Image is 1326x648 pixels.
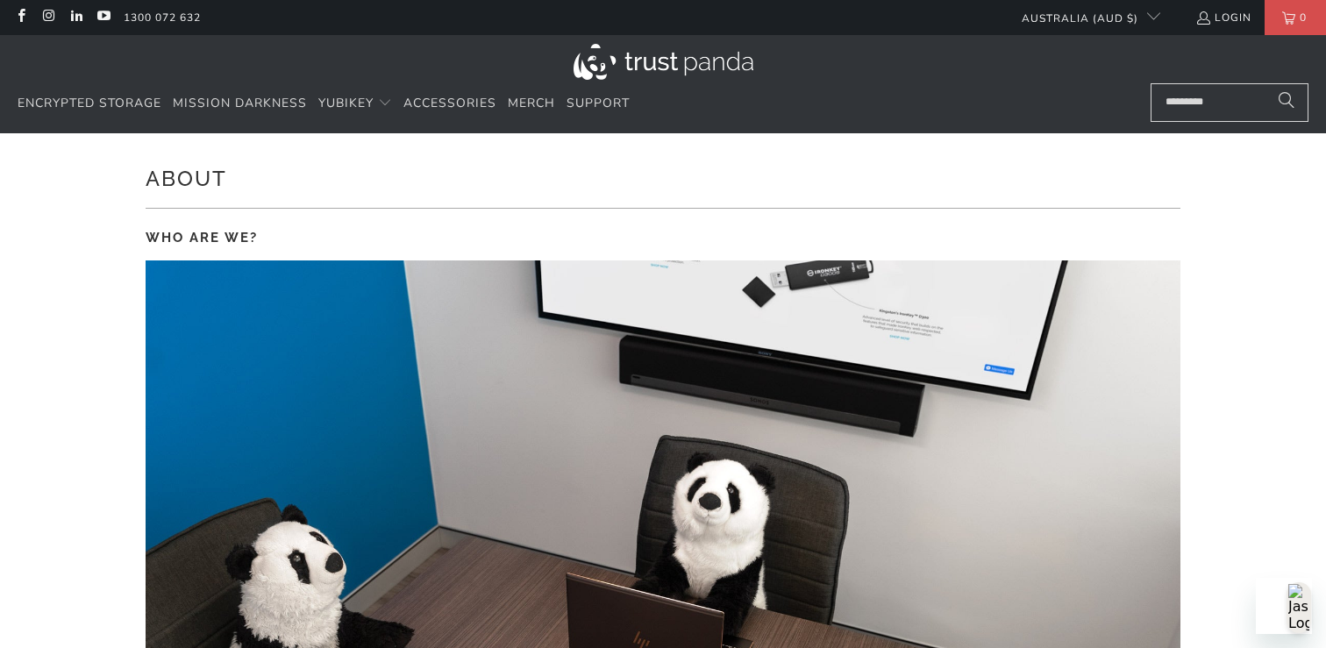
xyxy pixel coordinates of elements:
[146,160,1180,195] h1: About
[1151,83,1308,122] input: Search...
[40,11,55,25] a: Trust Panda Australia on Instagram
[18,83,630,125] nav: Translation missing: en.navigation.header.main_nav
[13,11,28,25] a: Trust Panda Australia on Facebook
[403,95,496,111] span: Accessories
[173,83,307,125] a: Mission Darkness
[567,95,630,111] span: Support
[1195,8,1251,27] a: Login
[318,95,374,111] span: YubiKey
[508,83,555,125] a: Merch
[1265,83,1308,122] button: Search
[18,95,161,111] span: Encrypted Storage
[567,83,630,125] a: Support
[318,83,392,125] summary: YubiKey
[18,83,161,125] a: Encrypted Storage
[403,83,496,125] a: Accessories
[96,11,110,25] a: Trust Panda Australia on YouTube
[124,8,201,27] a: 1300 072 632
[574,44,753,80] img: Trust Panda Australia
[68,11,83,25] a: Trust Panda Australia on LinkedIn
[1256,578,1312,634] iframe: Button to launch messaging window
[173,95,307,111] span: Mission Darkness
[508,95,555,111] span: Merch
[146,230,258,246] strong: WHO ARE WE?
